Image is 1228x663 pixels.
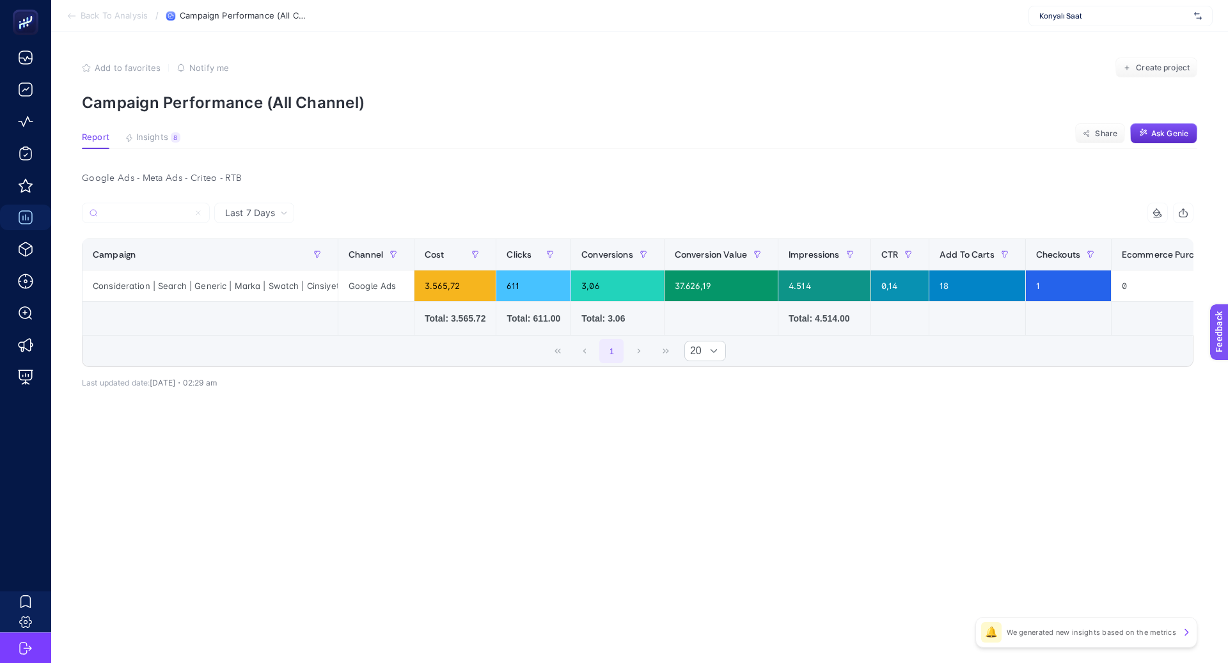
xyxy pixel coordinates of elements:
span: Checkouts [1036,249,1080,260]
button: Ask Genie [1130,123,1197,144]
button: Notify me [177,63,229,73]
span: Ask Genie [1151,129,1188,139]
span: Last 7 Days [225,207,275,219]
div: Consideration | Search | Generic | Marka | Swatch | Cinsiyet [83,270,338,301]
button: Create project [1115,58,1197,78]
span: Campaign Performance (All Channel) [180,11,308,21]
div: 37.626,19 [665,270,778,301]
p: Campaign Performance (All Channel) [82,93,1197,112]
span: CTR [881,249,898,260]
span: Cost [425,249,445,260]
span: Conversions [581,249,633,260]
span: Create project [1136,63,1190,73]
div: 3.565,72 [414,270,496,301]
button: Share [1075,123,1125,144]
span: Impressions [789,249,840,260]
img: svg%3e [1194,10,1202,22]
div: Google Ads [338,270,414,301]
span: Add To Carts [940,249,995,260]
div: 8 [171,132,180,143]
span: Campaign [93,249,136,260]
span: / [155,10,159,20]
span: Add to favorites [95,63,161,73]
div: Total: 3.06 [581,312,654,325]
div: Google Ads - Meta Ads - Criteo - RTB [72,169,1204,187]
div: 18 [929,270,1025,301]
span: Conversion Value [675,249,747,260]
div: Total: 4.514.00 [789,312,860,325]
span: Back To Analysis [81,11,148,21]
span: Last updated date: [82,378,150,387]
span: Channel [349,249,383,260]
span: Share [1095,129,1117,139]
input: Search [102,208,189,218]
span: Ecommerce Purchases [1122,249,1219,260]
div: 611 [496,270,571,301]
span: Report [82,132,109,143]
span: Rows per page [685,341,702,361]
span: Konyalı Saat [1039,11,1189,21]
div: 0,14 [871,270,929,301]
div: Total: 611.00 [507,312,560,325]
span: Notify me [189,63,229,73]
div: 1 [1026,270,1111,301]
span: [DATE]・02:29 am [150,378,217,387]
div: Total: 3.565.72 [425,312,485,325]
div: 3,06 [571,270,664,301]
div: 4.514 [778,270,870,301]
div: Last 7 Days [82,223,1193,387]
button: Add to favorites [82,63,161,73]
span: Insights [136,132,168,143]
span: Feedback [8,4,49,14]
button: 1 [599,339,624,363]
span: Clicks [507,249,531,260]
